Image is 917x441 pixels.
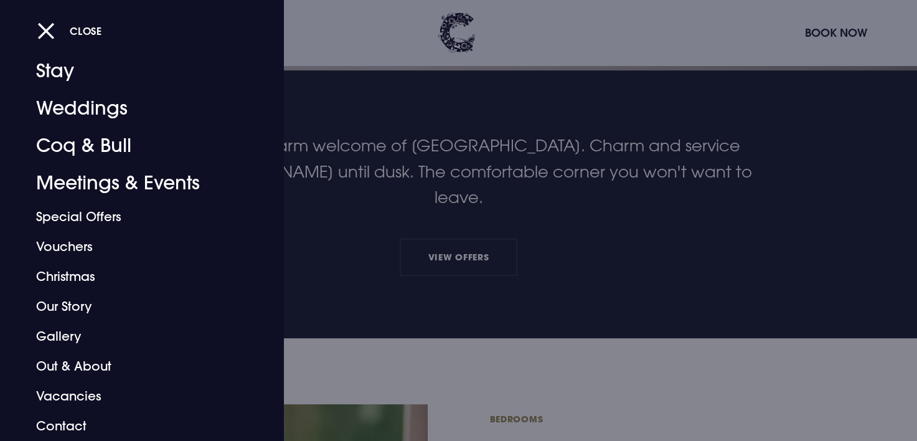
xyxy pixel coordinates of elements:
[37,18,102,44] button: Close
[36,232,233,262] a: Vouchers
[70,24,102,37] span: Close
[36,164,233,202] a: Meetings & Events
[36,411,233,441] a: Contact
[36,202,233,232] a: Special Offers
[36,262,233,292] a: Christmas
[36,321,233,351] a: Gallery
[36,52,233,90] a: Stay
[36,292,233,321] a: Our Story
[36,90,233,127] a: Weddings
[36,381,233,411] a: Vacancies
[36,351,233,381] a: Out & About
[36,127,233,164] a: Coq & Bull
